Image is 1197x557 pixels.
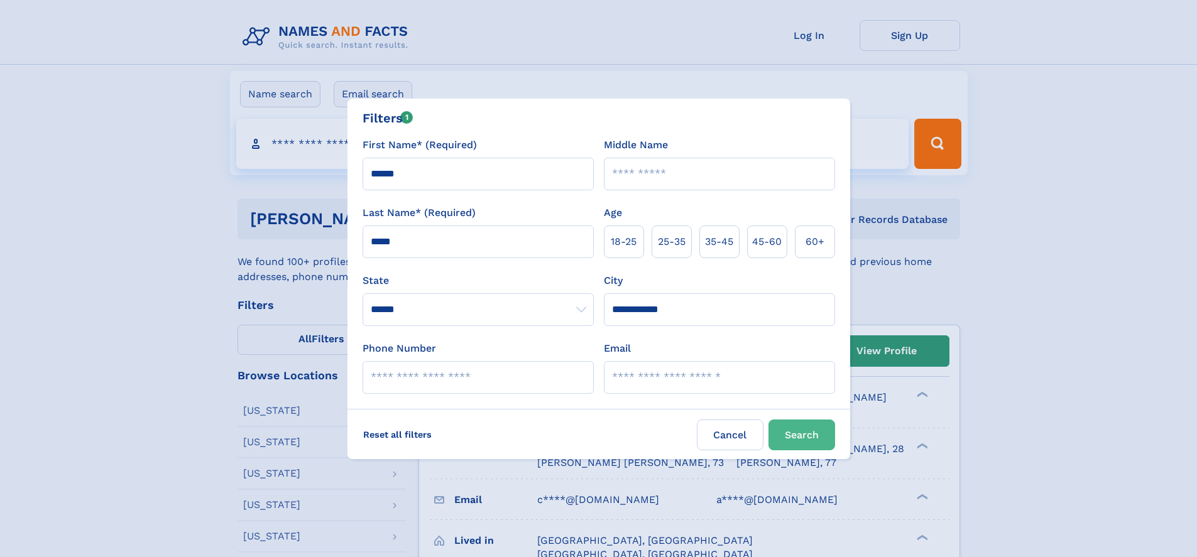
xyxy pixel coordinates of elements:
label: Middle Name [604,138,668,153]
label: Phone Number [363,341,436,356]
span: 18‑25 [611,234,637,249]
label: City [604,273,623,288]
span: 45‑60 [752,234,782,249]
div: Filters [363,109,413,127]
span: 60+ [806,234,824,249]
label: State [363,273,594,288]
span: 35‑45 [705,234,733,249]
label: First Name* (Required) [363,138,477,153]
label: Reset all filters [355,419,440,450]
button: Search [768,419,835,450]
label: Cancel [697,419,763,450]
label: Email [604,341,631,356]
span: 25‑35 [658,234,686,249]
label: Last Name* (Required) [363,205,476,220]
label: Age [604,205,622,220]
